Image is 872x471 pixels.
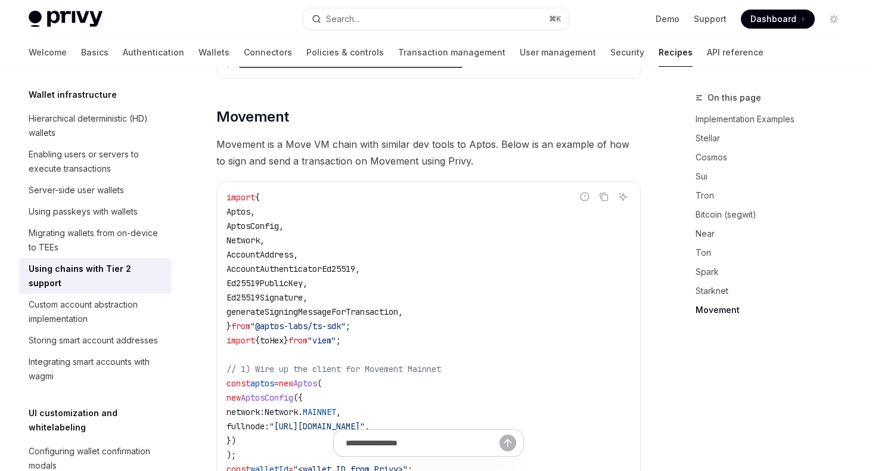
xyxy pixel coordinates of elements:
a: Cosmos [696,148,853,167]
span: } [226,321,231,331]
a: Movement [696,300,853,320]
a: Welcome [29,38,67,67]
span: MAINNET [303,407,336,417]
a: Implementation Examples [696,110,853,129]
span: ( [317,378,322,389]
span: Network [226,235,260,246]
span: { [255,335,260,346]
button: Search...⌘K [303,8,569,30]
span: const [226,378,250,389]
span: AptosConfig [226,221,279,231]
span: Aptos [293,378,317,389]
span: AccountAddress [226,249,293,260]
div: Migrating wallets from on-device to TEEs [29,226,165,255]
span: import [226,192,255,203]
span: , [293,249,298,260]
a: Recipes [659,38,693,67]
button: Copy the contents from the code block [596,189,612,204]
span: , [365,421,370,432]
span: // 1) Wire up the client for Movement Mainnet [226,364,441,374]
a: Storing smart account addresses [19,330,172,351]
span: new [226,392,241,403]
span: Network [265,407,298,417]
a: Ton [696,243,853,262]
h5: Wallet infrastructure [29,88,117,102]
span: Aptos [226,206,250,217]
div: Custom account abstraction implementation [29,298,165,326]
span: ; [346,321,350,331]
a: Near [696,224,853,243]
button: Report incorrect code [577,189,592,204]
a: Transaction management [398,38,505,67]
span: Dashboard [750,13,796,25]
span: { [255,192,260,203]
span: import [226,335,255,346]
span: , [303,292,308,303]
a: Using passkeys with wallets [19,201,172,222]
span: network: [226,407,265,417]
a: Enabling users or servers to execute transactions [19,144,172,179]
a: Wallets [198,38,229,67]
span: , [398,306,403,317]
a: Server-side user wallets [19,179,172,201]
span: "viem" [308,335,336,346]
a: Demo [656,13,679,25]
img: light logo [29,11,103,27]
span: aptos [250,378,274,389]
span: = [274,378,279,389]
a: Sui [696,167,853,186]
span: fullnode: [226,421,269,432]
a: Spark [696,262,853,281]
span: , [260,235,265,246]
span: On this page [707,91,761,105]
span: ; [336,335,341,346]
span: } [284,335,288,346]
a: Migrating wallets from on-device to TEEs [19,222,172,258]
span: ⌘ K [549,14,561,24]
button: Toggle dark mode [824,10,843,29]
span: new [279,378,293,389]
span: , [250,206,255,217]
input: Ask a question... [346,430,499,456]
span: ({ [293,392,303,403]
span: , [279,221,284,231]
span: AccountAuthenticatorEd25519 [226,264,355,274]
span: generateSigningMessageForTransaction [226,306,398,317]
div: Storing smart account addresses [29,333,158,348]
span: from [231,321,250,331]
span: Movement is a Move VM chain with similar dev tools to Aptos. Below is an example of how to sign a... [216,136,641,169]
a: Support [694,13,727,25]
a: Authentication [123,38,184,67]
span: , [303,278,308,289]
div: Using chains with Tier 2 support [29,262,165,290]
button: Ask AI [615,189,631,204]
a: Security [610,38,644,67]
a: Dashboard [741,10,815,29]
span: toHex [260,335,284,346]
div: Integrating smart accounts with wagmi [29,355,165,383]
span: Ed25519PublicKey [226,278,303,289]
a: Integrating smart accounts with wagmi [19,351,172,387]
span: from [288,335,308,346]
a: Custom account abstraction implementation [19,294,172,330]
a: API reference [707,38,764,67]
div: Hierarchical deterministic (HD) wallets [29,111,165,140]
span: , [355,264,360,274]
a: Starknet [696,281,853,300]
span: Movement [216,107,288,126]
a: Basics [81,38,108,67]
div: Search... [326,12,359,26]
span: "@aptos-labs/ts-sdk" [250,321,346,331]
span: , [336,407,341,417]
div: Using passkeys with wallets [29,204,138,219]
a: Policies & controls [306,38,384,67]
span: . [298,407,303,417]
button: Send message [499,435,516,451]
h5: UI customization and whitelabeling [29,406,172,435]
a: Hierarchical deterministic (HD) wallets [19,108,172,144]
span: "[URL][DOMAIN_NAME]" [269,421,365,432]
a: Using chains with Tier 2 support [19,258,172,294]
div: Enabling users or servers to execute transactions [29,147,165,176]
a: Stellar [696,129,853,148]
a: User management [520,38,596,67]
